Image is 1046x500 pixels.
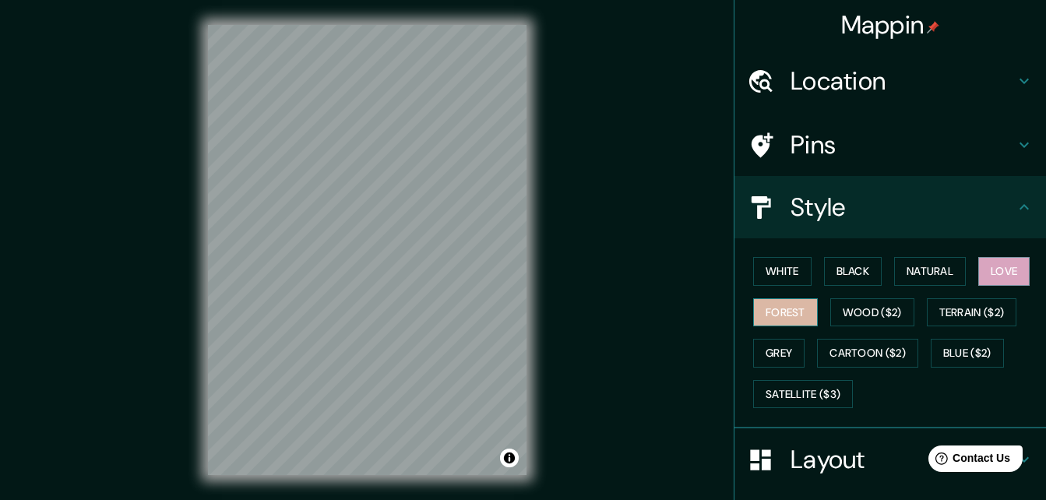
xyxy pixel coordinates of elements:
button: Black [824,257,882,286]
button: Love [978,257,1030,286]
h4: Layout [791,444,1015,475]
button: White [753,257,812,286]
div: Layout [734,428,1046,491]
button: Satellite ($3) [753,380,853,409]
h4: Style [791,192,1015,223]
button: Grey [753,339,805,368]
button: Terrain ($2) [927,298,1017,327]
button: Wood ($2) [830,298,914,327]
canvas: Map [208,25,527,475]
button: Natural [894,257,966,286]
img: pin-icon.png [927,21,939,33]
h4: Location [791,65,1015,97]
button: Blue ($2) [931,339,1004,368]
button: Cartoon ($2) [817,339,918,368]
h4: Pins [791,129,1015,160]
div: Location [734,50,1046,112]
h4: Mappin [841,9,940,40]
div: Style [734,176,1046,238]
iframe: Help widget launcher [907,439,1029,483]
button: Toggle attribution [500,449,519,467]
div: Pins [734,114,1046,176]
button: Forest [753,298,818,327]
